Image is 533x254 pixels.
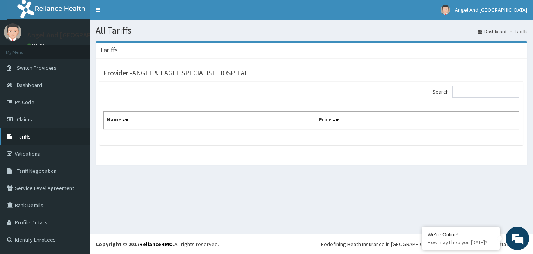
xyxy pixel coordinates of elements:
a: Online [27,43,46,48]
img: User Image [441,5,450,15]
a: RelianceHMO [139,241,173,248]
footer: All rights reserved. [90,234,533,254]
h3: Tariffs [99,46,118,53]
p: How may I help you today? [428,239,494,246]
img: User Image [4,23,21,41]
span: Claims [17,116,32,123]
strong: Copyright © 2017 . [96,241,174,248]
input: Search: [452,86,519,98]
h3: Provider - ANGEL & EAGLE SPECIALIST HOSPITAL [103,69,248,76]
div: We're Online! [428,231,494,238]
h1: All Tariffs [96,25,527,36]
span: Angel And [GEOGRAPHIC_DATA] [455,6,527,13]
th: Price [315,112,519,130]
span: Tariffs [17,133,31,140]
p: Angel And [GEOGRAPHIC_DATA] [27,32,124,39]
span: Tariff Negotiation [17,167,57,174]
span: Dashboard [17,82,42,89]
div: Redefining Heath Insurance in [GEOGRAPHIC_DATA] using Telemedicine and Data Science! [321,240,527,248]
li: Tariffs [507,28,527,35]
span: Switch Providers [17,64,57,71]
label: Search: [432,86,519,98]
th: Name [104,112,315,130]
a: Dashboard [478,28,506,35]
